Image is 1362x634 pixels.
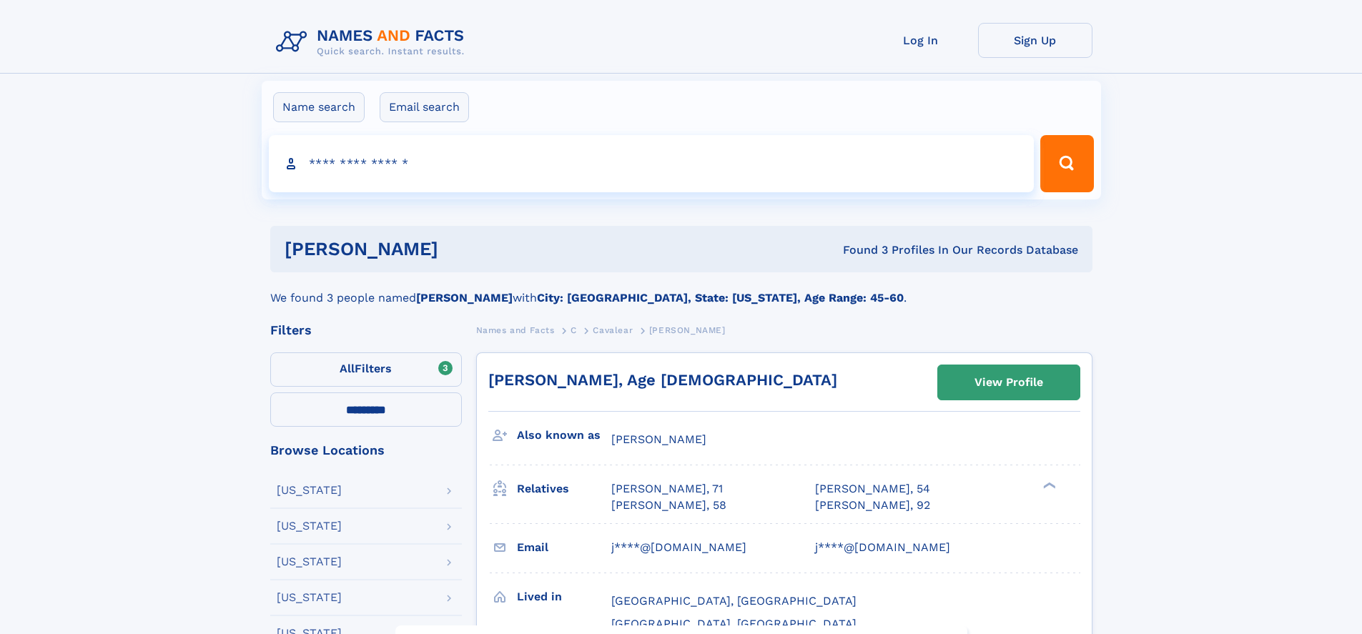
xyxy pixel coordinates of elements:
span: [GEOGRAPHIC_DATA], [GEOGRAPHIC_DATA] [611,617,857,630]
input: search input [269,135,1035,192]
div: Found 3 Profiles In Our Records Database [641,242,1078,258]
h3: Relatives [517,477,611,501]
a: Cavalear [593,321,633,339]
span: [GEOGRAPHIC_DATA], [GEOGRAPHIC_DATA] [611,594,857,608]
button: Search Button [1040,135,1093,192]
div: We found 3 people named with . [270,272,1092,307]
b: [PERSON_NAME] [416,291,513,304]
label: Name search [273,92,365,122]
a: Names and Facts [476,321,555,339]
a: Log In [864,23,978,58]
label: Filters [270,352,462,387]
div: Browse Locations [270,444,462,457]
span: [PERSON_NAME] [611,432,706,446]
div: [US_STATE] [277,485,342,496]
div: [US_STATE] [277,592,342,603]
a: [PERSON_NAME], 58 [611,497,726,513]
span: C [571,325,577,335]
span: Cavalear [593,325,633,335]
a: [PERSON_NAME], Age [DEMOGRAPHIC_DATA] [488,371,837,389]
span: [PERSON_NAME] [649,325,726,335]
div: [US_STATE] [277,556,342,568]
a: C [571,321,577,339]
span: All [340,362,355,375]
label: Email search [380,92,469,122]
div: ❯ [1040,481,1057,490]
a: [PERSON_NAME], 71 [611,481,723,497]
a: Sign Up [978,23,1092,58]
img: Logo Names and Facts [270,23,476,61]
h1: [PERSON_NAME] [285,240,641,258]
div: Filters [270,324,462,337]
h3: Email [517,535,611,560]
a: [PERSON_NAME], 54 [815,481,930,497]
a: [PERSON_NAME], 92 [815,497,930,513]
div: [US_STATE] [277,520,342,532]
div: View Profile [974,366,1043,399]
b: City: [GEOGRAPHIC_DATA], State: [US_STATE], Age Range: 45-60 [537,291,904,304]
h3: Lived in [517,585,611,609]
h3: Also known as [517,423,611,447]
a: View Profile [938,365,1080,400]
